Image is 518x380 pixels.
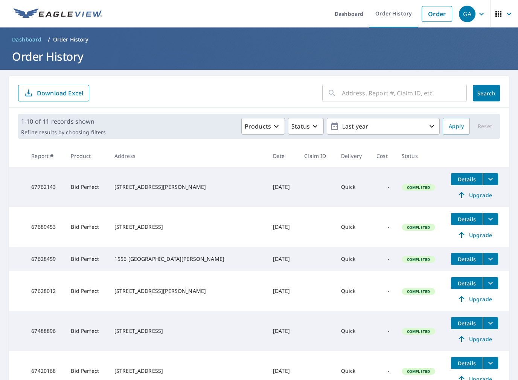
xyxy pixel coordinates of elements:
[14,8,102,20] img: EV Logo
[9,34,45,46] a: Dashboard
[456,256,478,263] span: Details
[451,189,498,201] a: Upgrade
[114,327,261,335] div: [STREET_ADDRESS]
[9,49,509,64] h1: Order History
[451,229,498,241] a: Upgrade
[65,311,108,351] td: Bid Perfect
[21,129,106,136] p: Refine results by choosing filters
[335,271,370,311] td: Quick
[245,122,271,131] p: Products
[402,289,434,294] span: Completed
[114,287,261,295] div: [STREET_ADDRESS][PERSON_NAME]
[456,334,494,343] span: Upgrade
[456,280,478,287] span: Details
[456,320,478,327] span: Details
[473,85,500,101] button: Search
[108,145,267,167] th: Address
[37,89,83,97] p: Download Excel
[65,247,108,271] td: Bid Perfect
[114,183,261,191] div: [STREET_ADDRESS][PERSON_NAME]
[65,207,108,247] td: Bid Perfect
[25,145,65,167] th: Report #
[451,213,483,225] button: detailsBtn-67689453
[267,247,298,271] td: [DATE]
[443,118,470,135] button: Apply
[456,176,478,183] span: Details
[402,369,434,374] span: Completed
[451,277,483,289] button: detailsBtn-67628012
[370,271,396,311] td: -
[483,277,498,289] button: filesDropdownBtn-67628012
[483,213,498,225] button: filesDropdownBtn-67689453
[288,118,324,135] button: Status
[451,173,483,185] button: detailsBtn-67762143
[370,145,396,167] th: Cost
[25,271,65,311] td: 67628012
[114,223,261,231] div: [STREET_ADDRESS]
[451,333,498,345] a: Upgrade
[451,253,483,265] button: detailsBtn-67628459
[335,247,370,271] td: Quick
[267,145,298,167] th: Date
[459,6,475,22] div: GA
[18,85,89,101] button: Download Excel
[456,216,478,223] span: Details
[370,311,396,351] td: -
[342,83,467,104] input: Address, Report #, Claim ID, etc.
[65,271,108,311] td: Bid Perfect
[483,317,498,329] button: filesDropdownBtn-67488896
[483,253,498,265] button: filesDropdownBtn-67628459
[335,167,370,207] td: Quick
[370,207,396,247] td: -
[114,367,261,375] div: [STREET_ADDRESS]
[327,118,440,135] button: Last year
[456,294,494,303] span: Upgrade
[370,247,396,271] td: -
[48,35,50,44] li: /
[339,120,427,133] p: Last year
[451,293,498,305] a: Upgrade
[335,145,370,167] th: Delivery
[422,6,452,22] a: Order
[479,90,494,97] span: Search
[396,145,445,167] th: Status
[291,122,310,131] p: Status
[65,145,108,167] th: Product
[451,357,483,369] button: detailsBtn-67420168
[451,317,483,329] button: detailsBtn-67488896
[267,167,298,207] td: [DATE]
[241,118,285,135] button: Products
[335,311,370,351] td: Quick
[25,247,65,271] td: 67628459
[402,329,434,334] span: Completed
[402,257,434,262] span: Completed
[25,311,65,351] td: 67488896
[267,271,298,311] td: [DATE]
[456,360,478,367] span: Details
[53,36,88,43] p: Order History
[402,185,434,190] span: Completed
[114,255,261,263] div: 1556 [GEOGRAPHIC_DATA][PERSON_NAME]
[483,357,498,369] button: filesDropdownBtn-67420168
[65,167,108,207] td: Bid Perfect
[370,167,396,207] td: -
[298,145,335,167] th: Claim ID
[456,190,494,199] span: Upgrade
[25,207,65,247] td: 67689453
[12,36,42,43] span: Dashboard
[25,167,65,207] td: 67762143
[9,34,509,46] nav: breadcrumb
[267,207,298,247] td: [DATE]
[449,122,464,131] span: Apply
[456,230,494,239] span: Upgrade
[21,117,106,126] p: 1-10 of 11 records shown
[483,173,498,185] button: filesDropdownBtn-67762143
[267,311,298,351] td: [DATE]
[335,207,370,247] td: Quick
[402,225,434,230] span: Completed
